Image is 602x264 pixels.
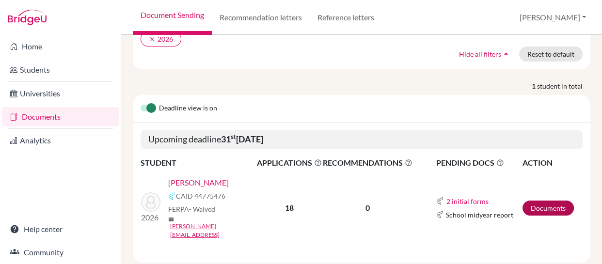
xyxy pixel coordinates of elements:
[436,197,444,205] img: Common App logo
[168,177,229,188] a: [PERSON_NAME]
[459,50,501,58] span: Hide all filters
[436,211,444,218] img: Common App logo
[522,156,583,169] th: ACTION
[141,130,583,149] h5: Upcoming deadline
[2,107,119,126] a: Documents
[231,133,236,140] sup: st
[8,10,47,25] img: Bridge-U
[141,31,181,47] button: clear2026
[523,201,574,216] a: Documents
[141,156,256,169] th: STUDENT
[141,192,160,212] img: Svartz, Sophia
[159,103,217,114] span: Deadline view is on
[168,192,176,200] img: Common App logo
[501,49,511,59] i: arrow_drop_up
[446,196,489,207] button: 2 initial forms
[285,203,294,212] b: 18
[451,47,519,62] button: Hide all filtersarrow_drop_up
[168,204,215,214] span: FERPA
[2,219,119,239] a: Help center
[515,8,590,27] button: [PERSON_NAME]
[257,157,322,169] span: APPLICATIONS
[176,191,225,201] span: CAID 44775476
[323,202,412,214] p: 0
[149,36,156,43] i: clear
[2,84,119,103] a: Universities
[532,81,537,91] strong: 1
[2,60,119,79] a: Students
[323,157,412,169] span: RECOMMENDATIONS
[537,81,590,91] span: student in total
[221,134,263,144] b: 31 [DATE]
[436,157,522,169] span: PENDING DOCS
[189,205,215,213] span: - Waived
[519,47,583,62] button: Reset to default
[446,210,513,220] span: School midyear report
[168,217,174,222] span: mail
[170,222,263,239] a: [PERSON_NAME][EMAIL_ADDRESS]
[2,243,119,262] a: Community
[2,37,119,56] a: Home
[2,131,119,150] a: Analytics
[141,212,160,223] p: 2026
